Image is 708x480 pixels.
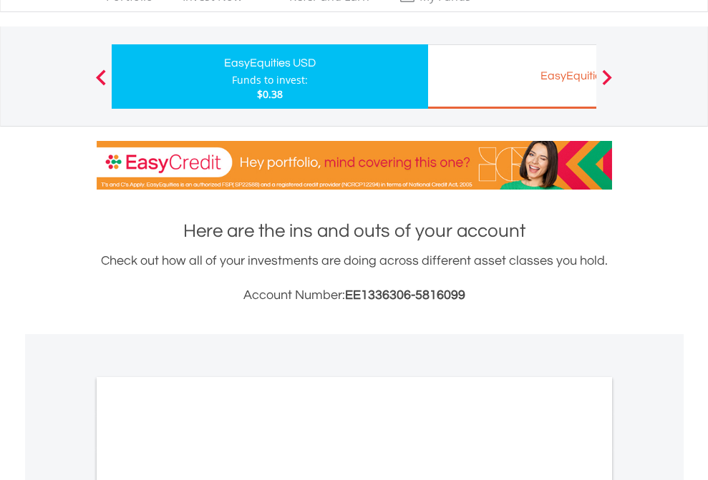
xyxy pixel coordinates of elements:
h1: Here are the ins and outs of your account [97,218,612,244]
h3: Account Number: [97,285,612,305]
button: Previous [87,77,115,91]
div: EasyEquities USD [120,53,420,73]
img: EasyCredit Promotion Banner [97,141,612,190]
button: Next [593,77,621,91]
span: $0.38 [257,87,283,101]
div: Funds to invest: [232,73,308,87]
div: Check out how all of your investments are doing across different asset classes you hold. [97,251,612,305]
span: EE1336306-5816099 [345,288,465,302]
